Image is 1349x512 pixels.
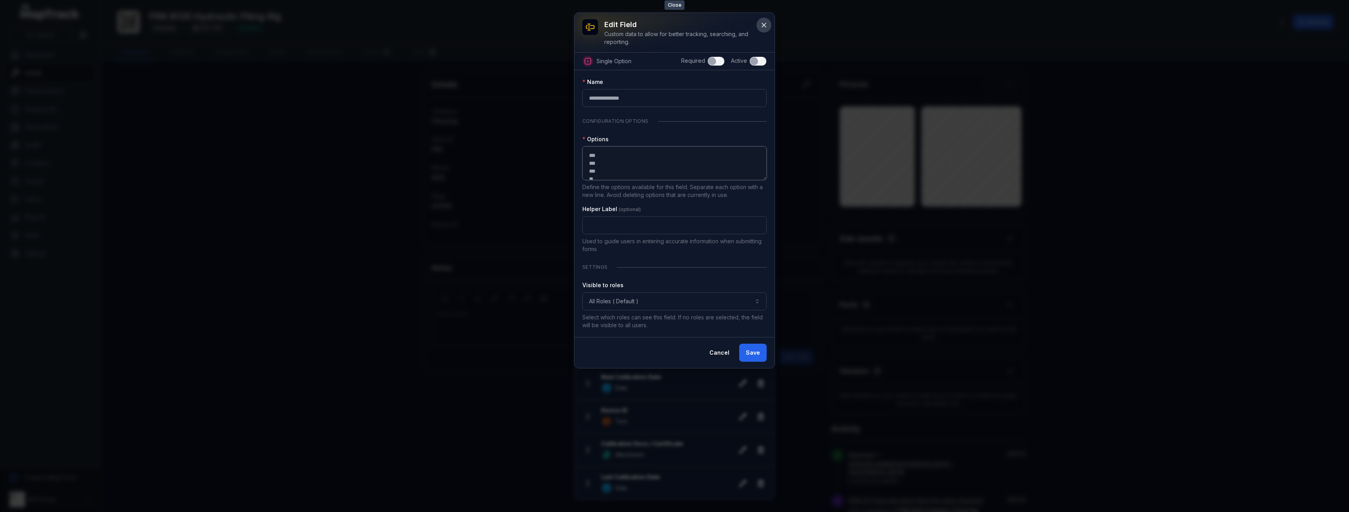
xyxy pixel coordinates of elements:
[582,135,609,143] label: Options
[582,259,767,275] div: Settings
[582,292,767,310] button: All Roles ( Default )
[681,57,705,64] span: Required
[731,57,747,64] span: Active
[703,344,736,362] button: Cancel
[582,78,603,86] label: Name
[582,205,641,213] label: Helper Label
[582,113,767,129] div: Configuration Options
[582,183,767,199] p: Define the options available for this field. Separate each option with a new line. Avoid deleting...
[604,19,754,30] h3: Edit field
[582,89,767,107] input: :r7o:-form-item-label
[582,216,767,234] input: :r7q:-form-item-label
[582,237,767,253] p: Used to guide users in entering accurate information when submitting forms
[582,146,767,180] textarea: :r7p:-form-item-label
[582,281,624,289] label: Visible to roles
[582,313,767,329] p: Select which roles can see this field. If no roles are selected, the field will be visible to all...
[604,30,754,46] div: Custom data to allow for better tracking, searching, and reporting.
[665,0,685,10] span: Close
[596,57,631,65] span: Single Option
[739,344,767,362] button: Save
